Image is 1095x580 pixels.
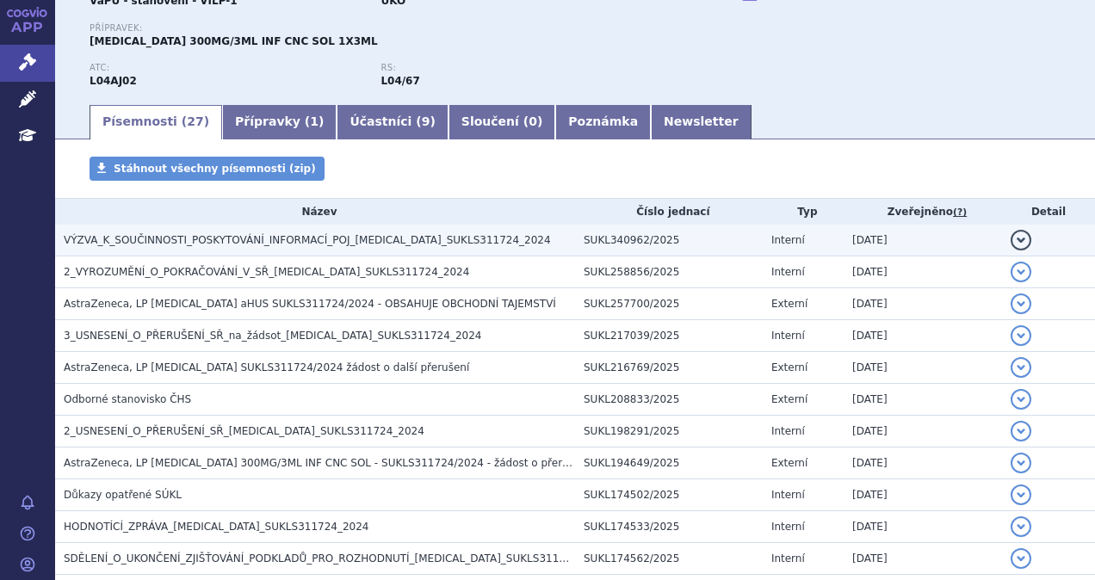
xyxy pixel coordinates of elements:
td: [DATE] [844,511,1002,543]
span: Interní [771,266,805,278]
td: [DATE] [844,447,1002,479]
span: 0 [529,114,537,128]
span: Odborné stanovisko ČHS [64,393,191,405]
td: SUKL174562/2025 [575,543,763,575]
button: detail [1011,357,1031,378]
span: [MEDICAL_DATA] 300MG/3ML INF CNC SOL 1X3ML [90,35,378,47]
button: detail [1011,230,1031,250]
td: [DATE] [844,416,1002,447]
span: 27 [187,114,203,128]
td: SUKL258856/2025 [575,256,763,288]
button: detail [1011,325,1031,346]
td: [DATE] [844,479,1002,511]
span: Interní [771,489,805,501]
span: Externí [771,361,807,373]
td: SUKL216769/2025 [575,352,763,384]
abbr: (?) [953,207,967,219]
span: 9 [422,114,430,128]
th: Název [55,199,575,225]
a: Poznámka [555,105,651,139]
td: [DATE] [844,384,1002,416]
button: detail [1011,421,1031,441]
span: AstraZeneca, LP Ultomiris SUKLS311724/2024 žádost o další přerušení [64,361,469,373]
span: 2_USNESENÍ_O_PŘERUŠENÍ_SŘ_ULTOMIRIS_SUKLS311724_2024 [64,425,424,437]
th: Typ [763,199,844,225]
span: HODNOTÍCÍ_ZPRÁVA_ULTOMIRIS_SUKLS311724_2024 [64,521,369,533]
strong: RAVULIZUMAB [90,75,137,87]
td: [DATE] [844,256,1002,288]
span: Interní [771,521,805,533]
button: detail [1011,389,1031,410]
span: Interní [771,425,805,437]
td: [DATE] [844,320,1002,352]
span: AstraZeneca, LP Ultomiris aHUS SUKLS311724/2024 - OBSAHUJE OBCHODNÍ TAJEMSTVÍ [64,298,556,310]
span: Důkazy opatřené SÚKL [64,489,182,501]
td: SUKL257700/2025 [575,288,763,320]
a: Přípravky (1) [222,105,337,139]
td: SUKL174533/2025 [575,511,763,543]
td: [DATE] [844,352,1002,384]
p: Přípravek: [90,23,672,34]
a: Účastníci (9) [337,105,448,139]
button: detail [1011,453,1031,473]
a: Sloučení (0) [449,105,555,139]
a: Stáhnout všechny písemnosti (zip) [90,157,325,181]
span: Externí [771,298,807,310]
span: VÝZVA_K_SOUČINNOSTI_POSKYTOVÁNÍ_INFORMACÍ_POJ_ULTOMIRIS_SUKLS311724_2024 [64,234,551,246]
span: 2_VYROZUMĚNÍ_O_POKRAČOVÁNÍ_V_SŘ_ULTOMIRIS_SUKLS311724_2024 [64,266,469,278]
td: SUKL174502/2025 [575,479,763,511]
button: detail [1011,484,1031,505]
span: Interní [771,330,805,342]
span: 1 [310,114,319,128]
td: SUKL217039/2025 [575,320,763,352]
strong: ravulizumab [380,75,419,87]
td: [DATE] [844,288,1002,320]
th: Detail [1002,199,1095,225]
th: Zveřejněno [844,199,1002,225]
th: Číslo jednací [575,199,763,225]
span: Externí [771,457,807,469]
a: Písemnosti (27) [90,105,222,139]
span: AstraZeneca, LP ULTOMIRIS 300MG/3ML INF CNC SOL - SUKLS311724/2024 - žádost o přerušení [64,457,590,469]
span: Interní [771,234,805,246]
button: detail [1011,548,1031,569]
span: Externí [771,393,807,405]
p: ATC: [90,63,363,73]
button: detail [1011,293,1031,314]
td: SUKL194649/2025 [575,447,763,479]
span: 3_USNESENÍ_O_PŘERUŠENÍ_SŘ_na_žádsot_ULTOMIRIS_SUKLS311724_2024 [64,330,481,342]
span: Stáhnout všechny písemnosti (zip) [114,163,316,175]
td: [DATE] [844,543,1002,575]
a: Newsletter [651,105,752,139]
span: Interní [771,552,805,565]
td: SUKL208833/2025 [575,384,763,416]
td: SUKL198291/2025 [575,416,763,447]
p: RS: [380,63,654,73]
span: SDĚLENÍ_O_UKONČENÍ_ZJIŠŤOVÁNÍ_PODKLADŮ_PRO_ROZHODNUTÍ_ULTOMIRIS_SUKLS311724_2024 [64,552,610,565]
button: detail [1011,516,1031,537]
td: SUKL340962/2025 [575,225,763,256]
button: detail [1011,262,1031,282]
td: [DATE] [844,225,1002,256]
